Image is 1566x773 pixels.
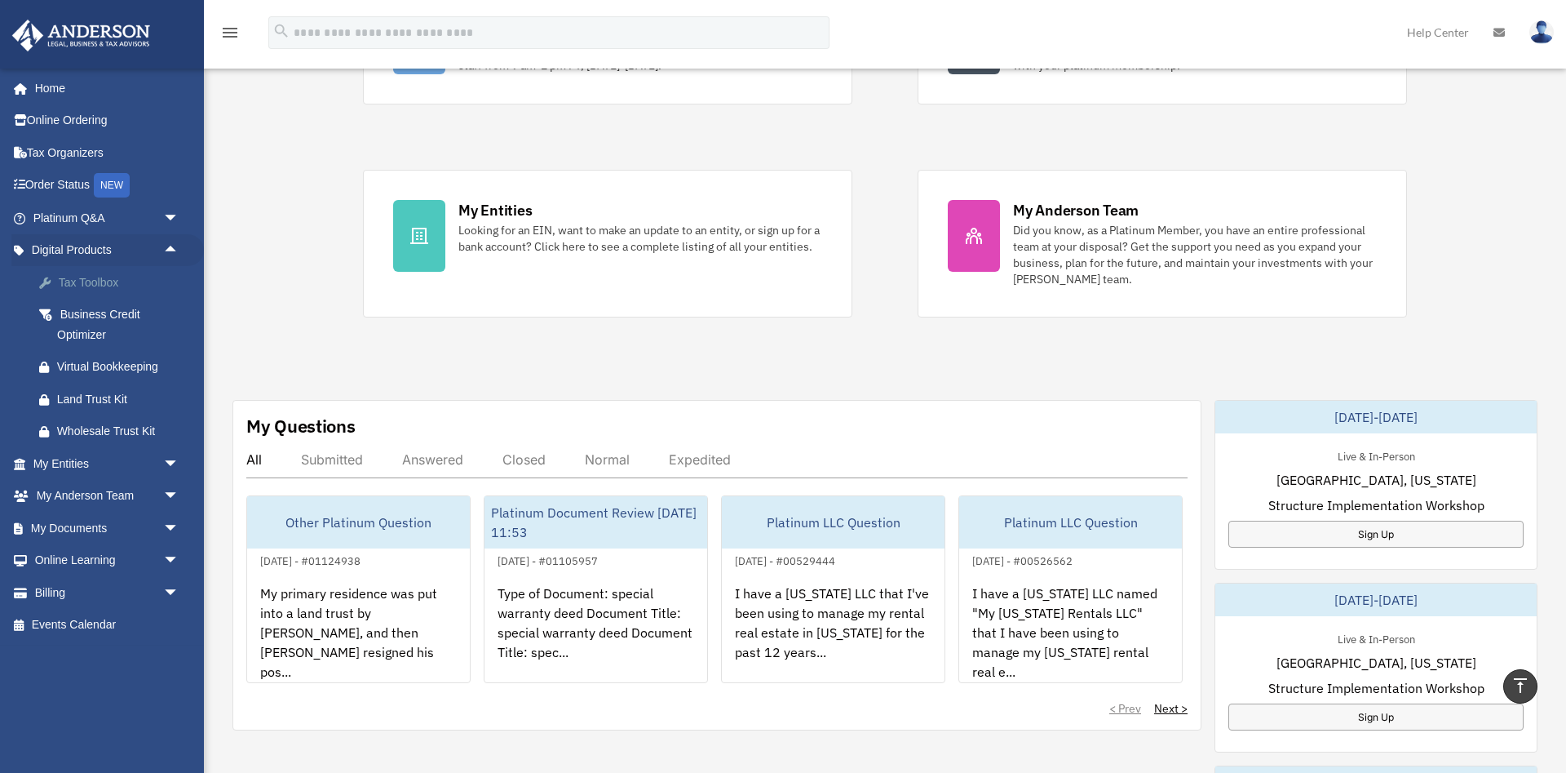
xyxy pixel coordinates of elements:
[721,495,945,683] a: Platinum LLC Question[DATE] - #00529444I have a [US_STATE] LLC that I've been using to manage my ...
[1228,704,1524,731] a: Sign Up
[484,496,707,549] div: Platinum Document Review [DATE] 11:53
[458,222,822,255] div: Looking for an EIN, want to make an update to an entity, or sign up for a bank account? Click her...
[57,421,184,442] div: Wholesale Trust Kit
[1228,521,1524,548] a: Sign Up
[11,136,204,169] a: Tax Organizers
[23,299,204,351] a: Business Credit Optimizer
[11,576,204,609] a: Billingarrow_drop_down
[1215,401,1537,433] div: [DATE]-[DATE]
[1325,446,1428,464] div: Live & In-Person
[246,495,471,683] a: Other Platinum Question[DATE] - #01124938My primary residence was put into a land trust by [PERSO...
[11,609,204,642] a: Events Calendar
[247,571,470,698] div: My primary residence was put into a land trust by [PERSON_NAME], and then [PERSON_NAME] resigned ...
[11,72,196,104] a: Home
[959,551,1086,568] div: [DATE] - #00526562
[722,551,848,568] div: [DATE] - #00529444
[57,389,184,410] div: Land Trust Kit
[23,415,204,448] a: Wholesale Trust Kit
[1503,669,1537,704] a: vertical_align_top
[1013,200,1139,220] div: My Anderson Team
[163,202,196,235] span: arrow_drop_down
[1154,700,1188,717] a: Next >
[484,571,707,698] div: Type of Document: special warranty deed Document Title: special warranty deed Document Title: spe...
[272,22,290,40] i: search
[11,169,204,202] a: Order StatusNEW
[585,451,630,468] div: Normal
[11,234,204,267] a: Digital Productsarrow_drop_up
[1013,222,1377,287] div: Did you know, as a Platinum Member, you have an entire professional team at your disposal? Get th...
[363,170,852,318] a: My Entities Looking for an EIN, want to make an update to an entity, or sign up for a bank accoun...
[246,451,262,468] div: All
[7,20,155,51] img: Anderson Advisors Platinum Portal
[163,480,196,513] span: arrow_drop_down
[11,544,204,577] a: Online Learningarrow_drop_down
[959,496,1182,549] div: Platinum LLC Question
[918,170,1407,318] a: My Anderson Team Did you know, as a Platinum Member, you have an entire professional team at your...
[11,104,204,137] a: Online Ordering
[959,571,1182,698] div: I have a [US_STATE] LLC named "My [US_STATE] Rentals LLC" that I have been using to manage my [US...
[23,351,204,384] a: Virtual Bookkeeping
[301,451,363,468] div: Submitted
[958,495,1183,683] a: Platinum LLC Question[DATE] - #00526562I have a [US_STATE] LLC named "My [US_STATE] Rentals LLC" ...
[163,512,196,545] span: arrow_drop_down
[220,29,240,42] a: menu
[458,200,532,220] div: My Entities
[94,173,130,198] div: NEW
[1511,676,1530,695] i: vertical_align_top
[57,273,184,293] div: Tax Toolbox
[163,544,196,578] span: arrow_drop_down
[247,551,374,568] div: [DATE] - #01124938
[1268,495,1484,515] span: Structure Implementation Workshop
[220,23,240,42] i: menu
[163,447,196,481] span: arrow_drop_down
[722,496,944,549] div: Platinum LLC Question
[502,451,546,468] div: Closed
[1215,584,1537,616] div: [DATE]-[DATE]
[1268,678,1484,698] span: Structure Implementation Workshop
[246,414,356,438] div: My Questions
[11,480,204,513] a: My Anderson Teamarrow_drop_down
[722,571,944,698] div: I have a [US_STATE] LLC that I've been using to manage my rental real estate in [US_STATE] for th...
[1276,653,1476,673] span: [GEOGRAPHIC_DATA], [US_STATE]
[23,383,204,415] a: Land Trust Kit
[57,357,184,377] div: Virtual Bookkeeping
[11,202,204,234] a: Platinum Q&Aarrow_drop_down
[1276,470,1476,490] span: [GEOGRAPHIC_DATA], [US_STATE]
[1529,20,1554,44] img: User Pic
[669,451,731,468] div: Expedited
[11,512,204,544] a: My Documentsarrow_drop_down
[163,576,196,610] span: arrow_drop_down
[57,304,184,344] div: Business Credit Optimizer
[402,451,463,468] div: Answered
[484,551,611,568] div: [DATE] - #01105957
[484,495,708,683] a: Platinum Document Review [DATE] 11:53[DATE] - #01105957Type of Document: special warranty deed Do...
[1325,629,1428,646] div: Live & In-Person
[247,496,470,549] div: Other Platinum Question
[23,266,204,299] a: Tax Toolbox
[11,447,204,480] a: My Entitiesarrow_drop_down
[163,234,196,268] span: arrow_drop_up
